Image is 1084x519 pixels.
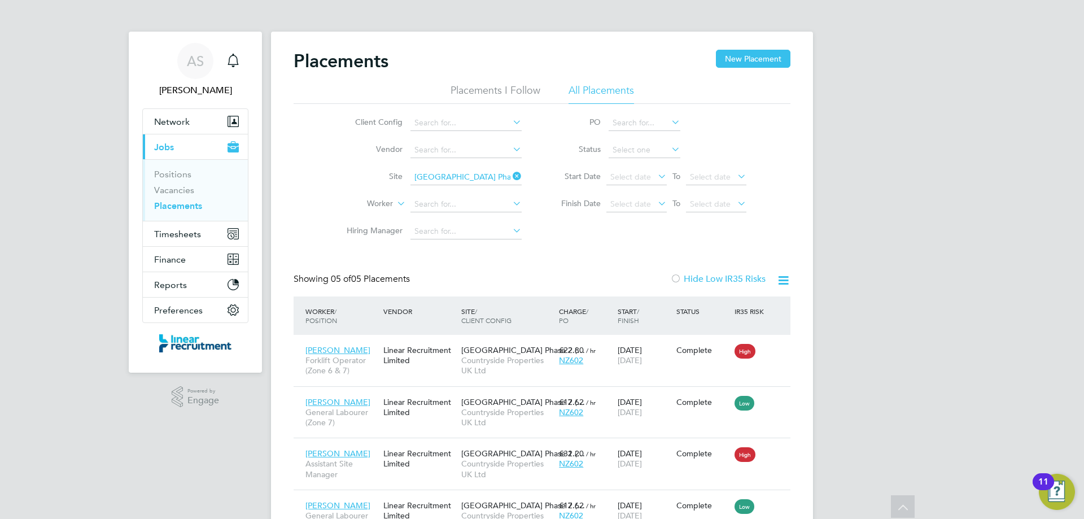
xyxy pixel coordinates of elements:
[294,273,412,285] div: Showing
[559,397,584,407] span: £17.62
[187,396,219,405] span: Engage
[669,169,684,184] span: To
[615,443,674,474] div: [DATE]
[338,117,403,127] label: Client Config
[154,200,202,211] a: Placements
[676,500,729,511] div: Complete
[143,109,248,134] button: Network
[618,459,642,469] span: [DATE]
[410,115,522,131] input: Search for...
[338,171,403,181] label: Site
[550,198,601,208] label: Finish Date
[331,273,351,285] span: 05 of
[187,54,204,68] span: AS
[303,339,790,348] a: [PERSON_NAME]Forklift Operator (Zone 6 & 7)Linear Recruitment Limited[GEOGRAPHIC_DATA] Phase 2 (…...
[569,84,634,104] li: All Placements
[381,301,458,321] div: Vendor
[461,307,512,325] span: / Client Config
[716,50,790,68] button: New Placement
[550,171,601,181] label: Start Date
[690,199,731,209] span: Select date
[735,344,755,359] span: High
[735,499,754,514] span: Low
[559,345,584,355] span: £22.80
[154,169,191,180] a: Positions
[154,142,174,152] span: Jobs
[461,448,585,459] span: [GEOGRAPHIC_DATA] Phase 2 (…
[381,443,458,474] div: Linear Recruitment Limited
[615,391,674,423] div: [DATE]
[735,447,755,462] span: High
[559,500,584,511] span: £17.62
[410,224,522,239] input: Search for...
[305,448,370,459] span: [PERSON_NAME]
[461,345,585,355] span: [GEOGRAPHIC_DATA] Phase 2 (…
[1038,482,1048,496] div: 11
[303,391,790,400] a: [PERSON_NAME]General Labourer (Zone 7)Linear Recruitment Limited[GEOGRAPHIC_DATA] Phase 2 (…Count...
[676,397,729,407] div: Complete
[618,355,642,365] span: [DATE]
[381,391,458,423] div: Linear Recruitment Limited
[187,386,219,396] span: Powered by
[154,185,194,195] a: Vacancies
[676,448,729,459] div: Complete
[142,43,248,97] a: AS[PERSON_NAME]
[559,459,583,469] span: NZ602
[154,116,190,127] span: Network
[172,386,220,408] a: Powered byEngage
[461,397,585,407] span: [GEOGRAPHIC_DATA] Phase 2 (…
[338,144,403,154] label: Vendor
[586,346,596,355] span: / hr
[618,307,639,325] span: / Finish
[556,301,615,330] div: Charge
[735,396,754,411] span: Low
[303,442,790,452] a: [PERSON_NAME]Assistant Site ManagerLinear Recruitment Limited[GEOGRAPHIC_DATA] Phase 2 (…Countrys...
[154,280,187,290] span: Reports
[305,355,378,376] span: Forklift Operator (Zone 6 & 7)
[559,407,583,417] span: NZ602
[143,247,248,272] button: Finance
[670,273,766,285] label: Hide Low IR35 Risks
[154,229,201,239] span: Timesheets
[669,196,684,211] span: To
[142,334,248,352] a: Go to home page
[451,84,540,104] li: Placements I Follow
[690,172,731,182] span: Select date
[143,272,248,297] button: Reports
[159,334,231,352] img: linearrecruitment-logo-retina.png
[610,172,651,182] span: Select date
[559,307,588,325] span: / PO
[609,142,680,158] input: Select one
[559,448,584,459] span: £31.20
[461,459,553,479] span: Countryside Properties UK Ltd
[129,32,262,373] nav: Main navigation
[305,407,378,428] span: General Labourer (Zone 7)
[154,254,186,265] span: Finance
[305,307,337,325] span: / Position
[461,355,553,376] span: Countryside Properties UK Ltd
[586,398,596,407] span: / hr
[303,301,381,330] div: Worker
[294,50,388,72] h2: Placements
[615,339,674,371] div: [DATE]
[610,199,651,209] span: Select date
[550,117,601,127] label: PO
[732,301,771,321] div: IR35 Risk
[143,298,248,322] button: Preferences
[618,407,642,417] span: [DATE]
[559,355,583,365] span: NZ602
[305,459,378,479] span: Assistant Site Manager
[142,84,248,97] span: Alyssa Smith
[1039,474,1075,510] button: Open Resource Center, 11 new notifications
[461,407,553,428] span: Countryside Properties UK Ltd
[143,134,248,159] button: Jobs
[338,225,403,235] label: Hiring Manager
[410,197,522,212] input: Search for...
[381,339,458,371] div: Linear Recruitment Limited
[305,500,370,511] span: [PERSON_NAME]
[586,501,596,510] span: / hr
[143,221,248,246] button: Timesheets
[305,397,370,407] span: [PERSON_NAME]
[615,301,674,330] div: Start
[609,115,680,131] input: Search for...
